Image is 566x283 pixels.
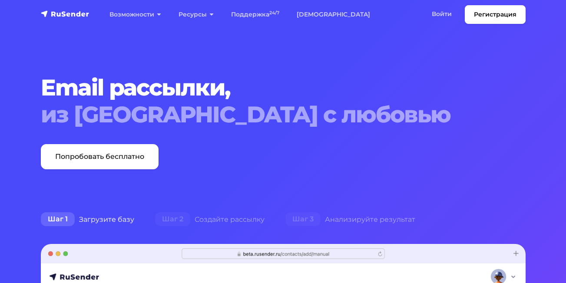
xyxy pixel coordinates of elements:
[170,6,222,23] a: Ресурсы
[269,10,279,16] sup: 24/7
[41,212,75,226] span: Шаг 1
[41,10,89,18] img: RuSender
[423,5,460,23] a: Войти
[41,144,159,169] a: Попробовать бесплатно
[41,101,526,128] div: из [GEOGRAPHIC_DATA] с любовью
[465,5,526,24] a: Регистрация
[41,74,526,128] h1: Email рассылки,
[275,211,426,228] div: Анализируйте результат
[101,6,170,23] a: Возможности
[30,211,145,228] div: Загрузите базу
[145,211,275,228] div: Создайте рассылку
[285,212,321,226] span: Шаг 3
[222,6,288,23] a: Поддержка24/7
[288,6,379,23] a: [DEMOGRAPHIC_DATA]
[155,212,190,226] span: Шаг 2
